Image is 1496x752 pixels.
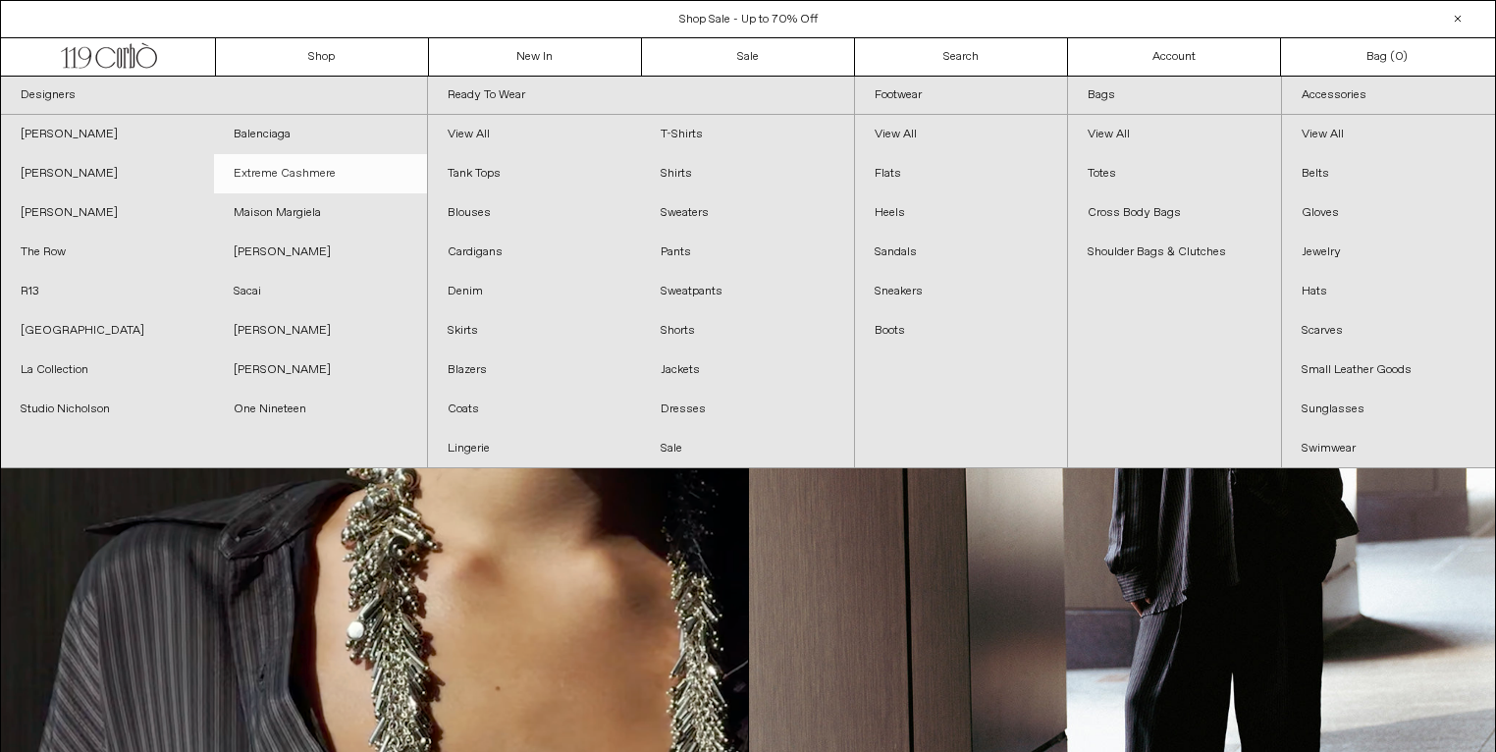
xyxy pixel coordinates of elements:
[1,154,214,193] a: [PERSON_NAME]
[1282,272,1495,311] a: Hats
[1282,233,1495,272] a: Jewelry
[1395,48,1408,66] span: )
[1068,38,1281,76] a: Account
[679,12,818,27] a: Shop Sale - Up to 70% Off
[1,390,214,429] a: Studio Nicholson
[1068,77,1281,115] a: Bags
[1068,115,1281,154] a: View All
[1,193,214,233] a: [PERSON_NAME]
[428,115,641,154] a: View All
[855,154,1068,193] a: Flats
[214,390,427,429] a: One Nineteen
[214,154,427,193] a: Extreme Cashmere
[641,390,854,429] a: Dresses
[855,77,1068,115] a: Footwear
[855,38,1068,76] a: Search
[1068,193,1281,233] a: Cross Body Bags
[1282,429,1495,468] a: Swimwear
[1,115,214,154] a: [PERSON_NAME]
[855,193,1068,233] a: Heels
[1,350,214,390] a: La Collection
[1068,233,1281,272] a: Shoulder Bags & Clutches
[429,38,642,76] a: New In
[1,311,214,350] a: [GEOGRAPHIC_DATA]
[428,233,641,272] a: Cardigans
[216,38,429,76] a: Shop
[1,233,214,272] a: The Row
[428,77,854,115] a: Ready To Wear
[1282,115,1495,154] a: View All
[1282,193,1495,233] a: Gloves
[1282,350,1495,390] a: Small Leather Goods
[214,193,427,233] a: Maison Margiela
[855,272,1068,311] a: Sneakers
[1282,77,1495,115] a: Accessories
[214,311,427,350] a: [PERSON_NAME]
[428,390,641,429] a: Coats
[1282,154,1495,193] a: Belts
[428,272,641,311] a: Denim
[1,272,214,311] a: R13
[428,350,641,390] a: Blazers
[855,233,1068,272] a: Sandals
[641,350,854,390] a: Jackets
[642,38,855,76] a: Sale
[641,233,854,272] a: Pants
[641,115,854,154] a: T-Shirts
[855,115,1068,154] a: View All
[1282,311,1495,350] a: Scarves
[1,77,427,115] a: Designers
[641,272,854,311] a: Sweatpants
[214,115,427,154] a: Balenciaga
[428,429,641,468] a: Lingerie
[1395,49,1403,65] span: 0
[641,193,854,233] a: Sweaters
[214,350,427,390] a: [PERSON_NAME]
[855,311,1068,350] a: Boots
[428,311,641,350] a: Skirts
[641,154,854,193] a: Shirts
[428,193,641,233] a: Blouses
[1068,154,1281,193] a: Totes
[641,429,854,468] a: Sale
[1281,38,1494,76] a: Bag ()
[214,272,427,311] a: Sacai
[428,154,641,193] a: Tank Tops
[641,311,854,350] a: Shorts
[1282,390,1495,429] a: Sunglasses
[214,233,427,272] a: [PERSON_NAME]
